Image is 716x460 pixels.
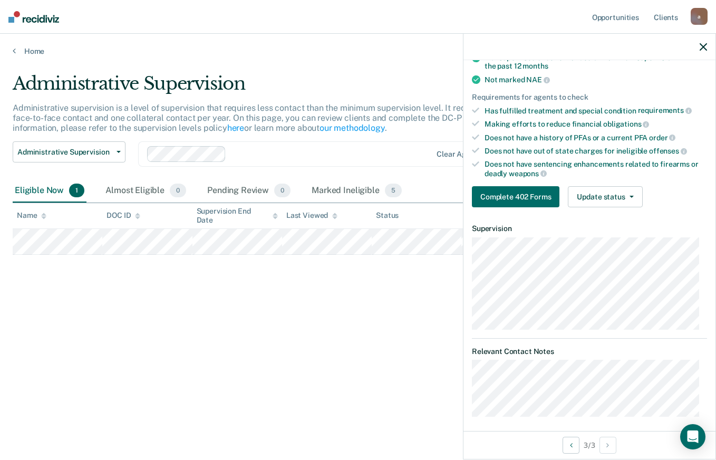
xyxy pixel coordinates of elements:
[274,184,291,197] span: 0
[509,169,547,178] span: weapons
[13,103,538,133] p: Administrative supervision is a level of supervision that requires less contact than the minimum ...
[472,347,707,356] dt: Relevant Contact Notes
[649,147,687,155] span: offenses
[523,62,548,70] span: months
[485,133,707,142] div: Does not have a history of PFAs or a current PFA order
[638,106,692,114] span: requirements
[472,93,707,102] div: Requirements for agents to check
[320,123,385,133] a: our methodology
[472,186,559,207] button: Complete 402 Forms
[680,424,705,449] div: Open Intercom Messenger
[485,160,707,178] div: Does not have sentencing enhancements related to firearms or deadly
[472,224,707,233] dt: Supervision
[8,11,59,23] img: Recidiviz
[17,148,112,157] span: Administrative Supervision
[485,75,707,84] div: Not marked
[69,184,84,197] span: 1
[472,186,564,207] a: Navigate to form link
[568,186,642,207] button: Update status
[437,150,481,159] div: Clear agents
[691,8,708,25] div: a
[485,53,707,71] div: Not supervised under enhanced or maximum supervision within the past 12
[599,437,616,454] button: Next Opportunity
[197,207,278,225] div: Supervision End Date
[205,179,293,203] div: Pending Review
[526,75,549,84] span: NAE
[13,73,550,103] div: Administrative Supervision
[485,106,707,116] div: Has fulfilled treatment and special condition
[603,120,649,128] span: obligations
[485,119,707,129] div: Making efforts to reduce financial
[376,211,399,220] div: Status
[17,211,46,220] div: Name
[463,431,715,459] div: 3 / 3
[309,179,404,203] div: Marked Ineligible
[107,211,140,220] div: DOC ID
[286,211,337,220] div: Last Viewed
[485,146,707,156] div: Does not have out of state charges for ineligible
[563,437,579,454] button: Previous Opportunity
[227,123,244,133] a: here
[385,184,402,197] span: 5
[170,184,186,197] span: 0
[13,46,703,56] a: Home
[103,179,188,203] div: Almost Eligible
[13,179,86,203] div: Eligible Now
